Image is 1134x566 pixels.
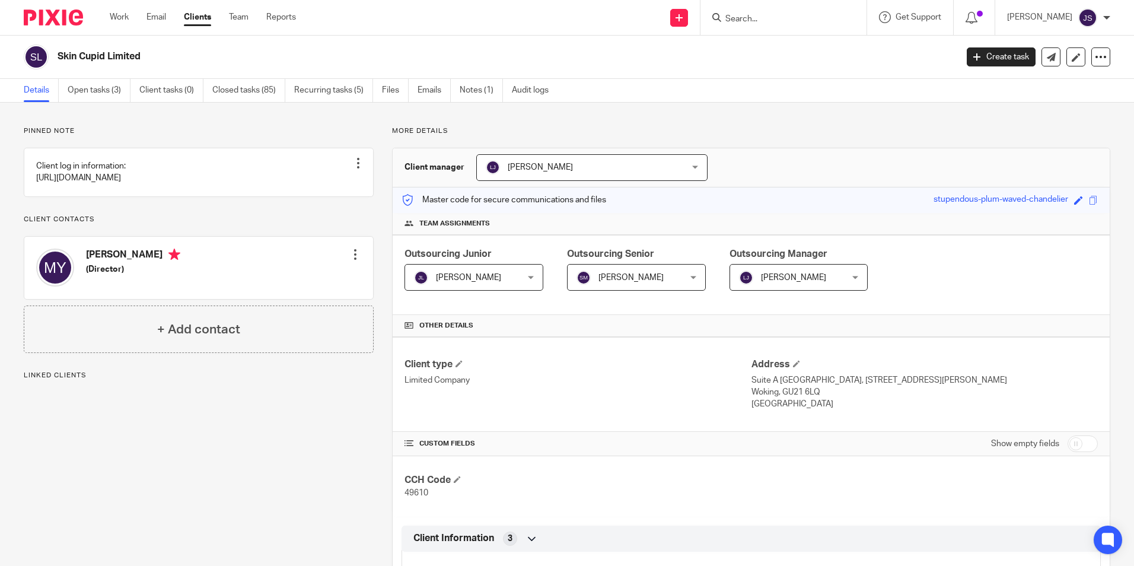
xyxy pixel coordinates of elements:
[404,161,464,173] h3: Client manager
[436,274,501,282] span: [PERSON_NAME]
[751,398,1098,410] p: [GEOGRAPHIC_DATA]
[382,79,409,102] a: Files
[567,249,654,259] span: Outsourcing Senior
[418,79,451,102] a: Emails
[404,439,751,449] h4: CUSTOM FIELDS
[24,215,374,224] p: Client contacts
[24,371,374,380] p: Linked clients
[86,249,180,263] h4: [PERSON_NAME]
[508,163,573,171] span: [PERSON_NAME]
[419,321,473,330] span: Other details
[751,358,1098,371] h4: Address
[68,79,130,102] a: Open tasks (3)
[24,44,49,69] img: svg%3E
[36,249,74,287] img: svg%3E
[58,50,770,63] h2: Skin Cupid Limited
[967,47,1036,66] a: Create task
[598,274,664,282] span: [PERSON_NAME]
[404,474,751,486] h4: CCH Code
[419,219,490,228] span: Team assignments
[512,79,558,102] a: Audit logs
[184,11,211,23] a: Clients
[24,126,374,136] p: Pinned note
[404,358,751,371] h4: Client type
[761,274,826,282] span: [PERSON_NAME]
[24,79,59,102] a: Details
[413,532,494,545] span: Client Information
[404,249,492,259] span: Outsourcing Junior
[508,533,512,545] span: 3
[139,79,203,102] a: Client tasks (0)
[991,438,1059,450] label: Show empty fields
[294,79,373,102] a: Recurring tasks (5)
[739,271,753,285] img: svg%3E
[576,271,591,285] img: svg%3E
[86,263,180,275] h5: (Director)
[266,11,296,23] a: Reports
[404,374,751,386] p: Limited Company
[1078,8,1097,27] img: svg%3E
[751,374,1098,386] p: Suite A [GEOGRAPHIC_DATA], [STREET_ADDRESS][PERSON_NAME]
[486,160,500,174] img: svg%3E
[1007,11,1072,23] p: [PERSON_NAME]
[724,14,831,25] input: Search
[157,320,240,339] h4: + Add contact
[414,271,428,285] img: svg%3E
[460,79,503,102] a: Notes (1)
[751,386,1098,398] p: Woking, GU21 6LQ
[229,11,249,23] a: Team
[934,193,1068,207] div: stupendous-plum-waved-chandelier
[110,11,129,23] a: Work
[24,9,83,26] img: Pixie
[212,79,285,102] a: Closed tasks (85)
[730,249,827,259] span: Outsourcing Manager
[392,126,1110,136] p: More details
[404,489,428,497] span: 49610
[168,249,180,260] i: Primary
[402,194,606,206] p: Master code for secure communications and files
[146,11,166,23] a: Email
[896,13,941,21] span: Get Support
